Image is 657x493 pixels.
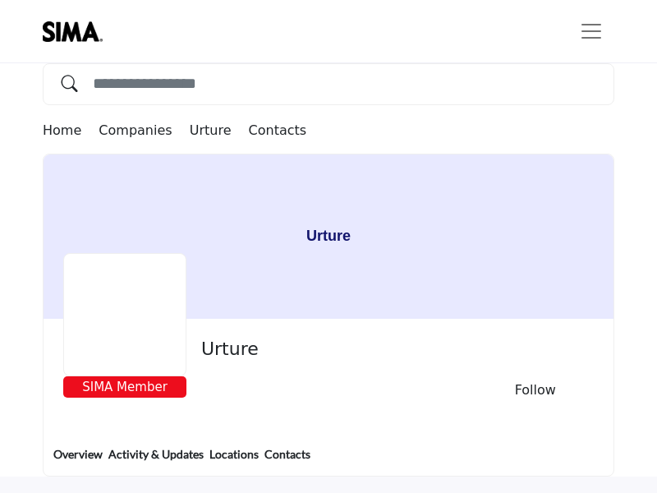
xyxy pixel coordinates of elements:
a: Overview [53,445,103,476]
button: Toggle navigation [568,15,614,48]
a: Urture [190,122,232,138]
button: Follow [490,376,572,404]
button: Like [469,386,482,394]
h1: Urture [306,154,351,319]
a: Home [43,122,99,138]
span: SIMA Member [67,378,183,397]
a: Activity & Updates [108,445,204,476]
a: Companies [99,122,189,138]
button: More details [581,387,594,395]
input: Search Solutions [43,63,614,105]
img: site Logo [43,21,111,42]
h2: Urture [201,339,586,360]
a: Contacts [236,122,307,138]
a: Contacts [264,445,311,476]
a: Locations [209,445,260,476]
